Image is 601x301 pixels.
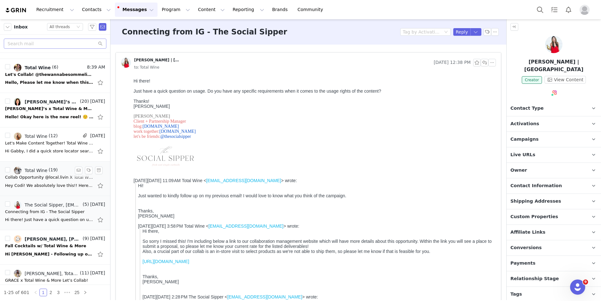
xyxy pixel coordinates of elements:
a: Brands [268,3,293,17]
h3: Connecting from IG - The Social Sipper [122,26,287,38]
a: Total Wine [14,167,47,174]
i: icon: down [444,30,448,34]
a: [EMAIL_ADDRESS][DOMAIN_NAME] [103,259,178,264]
div: Cheers, [16,244,362,249]
iframe: Intercom live chat [570,279,585,295]
div: Total Wine [25,134,47,139]
div: My name is [PERSON_NAME], and I work as the Client and Partnerships Manager at The Social Sipper.... [21,274,362,284]
span: Relationship Stage [510,275,559,282]
li: 1-25 of 601 [4,289,29,296]
i: icon: search [98,41,103,46]
div: Hi there! Just have a quick question on usage. Do you have any specific requirements when it come... [5,217,93,223]
font: Client + Partnership Manager [3,43,55,48]
a: [EMAIL_ADDRESS][DOMAIN_NAME] [96,218,171,224]
div: [PERSON_NAME] | [GEOGRAPHIC_DATA] [DATE] 12:38 PMto:Total Wine [116,52,501,76]
img: instagram.svg [552,90,557,95]
span: [DATE] 12:38 PM [434,59,471,66]
div: Hi there! [16,224,362,254]
font: work together: [3,53,28,58]
img: da469c10-a9dc-4457-9777-0b933b14fb7d--s.jpg [14,235,21,243]
span: Payments [510,260,535,267]
span: Creator [522,76,542,84]
button: Profile [576,5,596,15]
a: [PERSON_NAME], [PERSON_NAME], [PERSON_NAME], Total Wine [14,235,81,243]
a: [PERSON_NAME]’s Get-Together, Total Wine [14,98,79,106]
a: [DOMAIN_NAME] [12,48,48,53]
img: AIorK4y12Iw_Wymec1Jp2UIHaM4W5H44N6G4j5DuoZ7dWY4N-Kf_pc91KgEHhO8CJlaBecQzO426lME [3,68,66,92]
button: View Content [544,76,586,83]
div: The Social Sipper, [EMAIL_ADDRESS][DOMAIN_NAME] [25,202,81,207]
li: Previous Page [32,289,39,296]
li: 25 [72,289,82,296]
a: [DOMAIN_NAME] [28,53,65,58]
li: Next 3 Pages [62,289,72,296]
div: Just checking in to ensure you've received my email. Excited to connect further on this opportuni... [16,234,362,239]
button: Notifications [562,3,575,17]
img: grin logo [5,7,27,13]
div: GRACE x Total Wine & More Let’s Collab! [5,277,88,284]
span: Activations [510,120,539,127]
span: Affiliate Links [510,229,545,236]
span: Live URLs [510,151,535,158]
img: 40aaf506-f30f-4840-a472-b8f91560c476.jpg [14,270,21,277]
div: Connecting from IG - The Social Sipper [5,209,85,215]
div: [PERSON_NAME], Total Wine [25,271,79,276]
a: [PERSON_NAME], Total Wine [14,270,79,277]
div: Just have a quick question on usage. Do you have any specific requirements when it comes to the u... [3,13,362,18]
span: Owner [510,167,527,174]
span: Send Email [99,23,106,31]
div: Tag by Activation [403,29,440,35]
div: Hi Gabby, I did a quick store locator search and unfortunately there are no Total Wine locations ... [5,148,93,154]
img: 46932861-c585-4f91-8c46-58a5f850bb4f.jpg [14,98,21,106]
li: 1 [39,289,47,296]
a: Total Wine [14,132,47,140]
span: (12) [47,132,58,139]
div: [DATE][DATE] 12:44 PM The Social Sipper < > wrote: [16,259,362,264]
font: let's be friends: [3,58,29,63]
div: Total Wine [25,168,47,173]
button: Content [194,3,229,17]
a: [EMAIL_ADDRESS][DOMAIN_NAME] [75,102,150,107]
a: Total Wine [14,64,51,71]
a: The Social Sipper, [EMAIL_ADDRESS][DOMAIN_NAME] [14,201,81,209]
img: placeholder-profile.jpg [580,5,590,15]
div: Hello, Please let me know when this week can I have a call with one of your team members. My ques... [5,79,93,86]
span: Shipping Addresses [510,198,561,205]
a: [URL][DOMAIN_NAME] [12,183,58,188]
a: 1 [40,289,47,296]
div: Let's Collab! @thewannabesommelier X Total Wine & More! [5,71,93,78]
button: Program [158,3,194,17]
div: Hi there! [21,264,362,269]
a: [EMAIL_ADDRESS][DOMAIN_NAME] [78,148,152,153]
span: Conversions [510,244,542,251]
button: Search [533,3,547,17]
img: Carolyn Pascual | San Diego [545,36,562,53]
div: Thanks! [3,23,362,28]
div: [PERSON_NAME], [PERSON_NAME], [PERSON_NAME], Total Wine [25,236,81,242]
a: Tasks [547,3,561,17]
span: (6) [51,64,58,71]
span: Tags [510,291,522,298]
div: Hi! Just wanted to kindly follow up on my previous email! I would love to know what you think of ... [7,107,362,143]
i: icon: right [83,291,87,294]
div: All threads [50,23,70,30]
img: ce384cef-d2eb-4025-965f-f1a70301c422--s.jpg [14,132,21,140]
div: Let us know any details you had in mind! [21,289,362,294]
div: [PERSON_NAME] [12,203,362,208]
button: Reporting [229,3,268,17]
button: Messages [115,3,158,17]
div: Hi there! [3,3,362,8]
div: Fall Cocktails w/ Total Wine & More [5,243,86,249]
div: So sorry I missed this! I'm including below a link to our collaboration management website which ... [12,163,362,173]
img: c7e25c7d-730d-4298-80a2-dcc17d584bb4--s.jpg [121,58,131,68]
a: 2 [47,289,54,296]
li: 3 [55,289,62,296]
div: Hi Kelsey - Following up one last time to see if there's been any update on budget flexibility fo... [5,251,93,257]
span: ••• [62,289,72,296]
div: Collab Opportunity @local.livin X Total Wine & More! [5,174,93,181]
div: Hello! Okay here is the new reel! ☺️ The guy in the store said it was his favorite so it was mean... [5,114,93,120]
p: [PERSON_NAME] | [GEOGRAPHIC_DATA] [507,58,601,73]
button: Recruitment [33,3,78,17]
div: [PERSON_NAME] | [GEOGRAPHIC_DATA] [134,58,181,63]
